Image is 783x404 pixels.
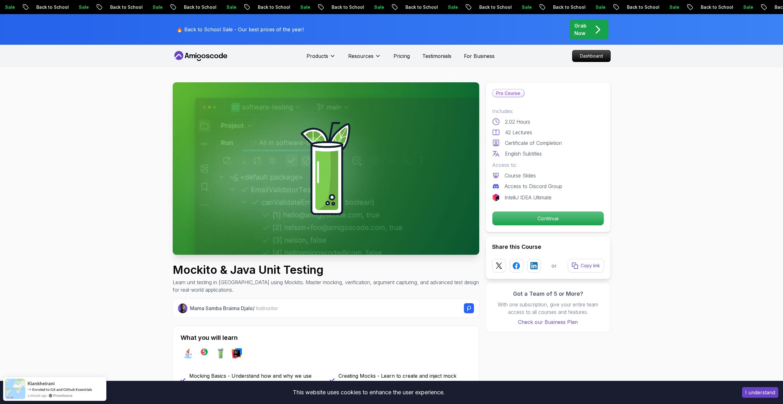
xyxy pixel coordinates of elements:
p: Back to School [472,4,515,10]
p: Sale [220,4,240,10]
p: Sale [663,4,683,10]
button: Accept cookies [742,387,778,398]
img: mockito logo [216,348,226,358]
p: Sale [367,4,387,10]
a: Testimonials [422,52,451,60]
p: Products [307,52,328,60]
p: Creating Mocks - Learn to create and inject mock dependencies using Mockito. [338,372,471,387]
p: Back to School [694,4,736,10]
p: Learn unit testing in [GEOGRAPHIC_DATA] using Mockito. Master mocking, verification, argument cap... [173,279,479,294]
p: Back to School [546,4,589,10]
span: kiankheirani [28,381,55,386]
p: Continue [492,212,604,225]
p: Back to School [325,4,367,10]
p: 2.02 Hours [505,118,530,125]
p: Access to: [492,161,604,169]
button: Products [307,52,336,65]
p: Course Slides [505,172,536,179]
p: Mocking Basics - Understand how and why we use mocks in Java applications. [189,372,322,387]
p: or [552,262,557,269]
h2: Share this Course [492,243,604,251]
p: IntelliJ IDEA Ultimate [505,194,552,201]
div: This website uses cookies to enhance the user experience. [5,386,733,399]
h2: What you will learn [180,333,471,342]
span: a minute ago [28,393,47,398]
p: 🔥 Back to School Sale - Our best prices of the year! [176,26,304,33]
a: For Business [464,52,495,60]
a: ProveSource [53,393,73,398]
h1: Mockito & Java Unit Testing [173,263,479,276]
p: Sale [441,4,461,10]
img: mockito-java-unit-testing_thumbnail [173,82,479,255]
p: Sale [293,4,313,10]
p: Back to School [103,4,146,10]
a: Check our Business Plan [492,318,604,326]
p: Dashboard [572,50,610,62]
p: Pro Course [492,89,524,97]
p: Access to Discord Group [505,182,562,190]
p: English Subtitles [505,150,542,157]
p: Resources [348,52,374,60]
p: Mama Samba Braima Djalo / [190,304,278,312]
img: java logo [183,348,193,358]
button: Copy link [568,259,604,273]
p: With one subscription, give your entire team access to all courses and features. [492,301,604,316]
p: Sale [736,4,756,10]
a: Enroled to Git and Github Essentials [32,387,92,392]
button: Continue [492,211,604,226]
img: junit logo [199,348,209,358]
p: Back to School [620,4,663,10]
img: provesource social proof notification image [5,379,25,399]
p: Sale [146,4,166,10]
p: Back to School [177,4,220,10]
h3: Got a Team of 5 or More? [492,289,604,298]
p: Grab Now [574,22,587,37]
p: Certificate of Completion [505,139,562,147]
p: Sale [515,4,535,10]
span: Instructor [256,305,278,311]
p: Back to School [399,4,441,10]
img: intellij logo [232,348,242,358]
p: Copy link [581,263,600,269]
p: Back to School [29,4,72,10]
p: Sale [72,4,92,10]
img: Nelson Djalo [178,304,188,313]
a: Pricing [394,52,410,60]
button: Resources [348,52,381,65]
p: Sale [589,4,609,10]
span: -> [28,387,32,392]
p: 42 Lectures [505,129,532,136]
p: Includes: [492,107,604,115]
p: Back to School [251,4,293,10]
a: Dashboard [572,50,611,62]
img: jetbrains logo [492,194,500,201]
